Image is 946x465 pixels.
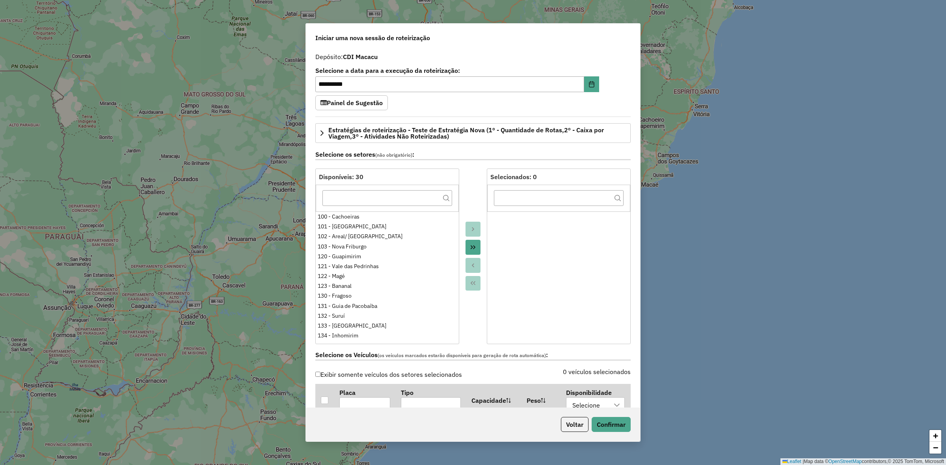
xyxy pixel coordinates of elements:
[318,262,457,270] div: 121 - Vale das Pedrinhas
[780,458,946,465] div: Map data © contributors,© 2025 TomTom, Microsoft
[315,350,631,361] label: Selecione os Veículos :
[315,66,599,75] label: Selecione a data para a execução da roteirização:
[378,352,546,358] span: (os veículos marcados estarão disponíveis para geração de rota automática)
[933,443,938,452] span: −
[318,282,457,290] div: 123 - Bananal
[466,384,521,417] th: Capacidade
[592,417,631,432] button: Confirmar
[521,384,561,417] th: Peso
[318,322,457,330] div: 133 - [GEOGRAPHIC_DATA]
[318,213,457,221] div: 100 - Cachoeiras
[318,312,457,320] div: 132 - Suruí
[318,243,457,251] div: 103 - Nova Friburgo
[929,442,941,454] a: Zoom out
[561,384,630,417] th: Disponibilidade
[318,252,457,261] div: 120 - Guapimirim
[318,222,457,231] div: 101 - [GEOGRAPHIC_DATA]
[343,53,378,61] strong: CDI Macacu
[561,417,588,432] button: Voltar
[829,459,862,464] a: OpenStreetMap
[318,332,457,340] div: 134 - Inhomirim
[375,152,412,158] span: (não obrigatório)
[318,292,457,300] div: 130 - Fragoso
[334,384,395,417] th: Placa
[782,459,801,464] a: Leaflet
[584,76,599,92] button: Choose Date
[315,367,462,382] label: Exibir somente veículos dos setores selecionados
[570,398,603,413] div: Selecione
[315,33,430,43] span: Iniciar uma nova sessão de roteirização
[490,172,627,182] div: Selecionados: 0
[396,384,466,417] th: Tipo
[315,150,631,160] label: Selecione os setores :
[319,172,456,182] div: Disponíveis: 30
[315,95,388,110] button: Painel de Sugestão
[315,372,320,377] input: Exibir somente veículos dos setores selecionados
[328,127,627,139] span: Estratégias de roteirização - Teste de Estratégia Nova (1º - Quantidade de Rotas,2º - Caixa por V...
[315,52,631,61] div: Depósito:
[929,430,941,442] a: Zoom in
[315,123,631,143] a: Estratégias de roteirização - Teste de Estratégia Nova (1º - Quantidade de Rotas,2º - Caixa por V...
[318,272,457,280] div: 122 - Magé
[466,240,480,255] button: Move All to Target
[318,302,457,310] div: 131 - Guia de Pacobaíba
[803,459,804,464] span: |
[933,431,938,441] span: +
[318,232,457,241] div: 102 - Areal/ [GEOGRAPHIC_DATA]
[563,367,631,376] label: 0 veículos selecionados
